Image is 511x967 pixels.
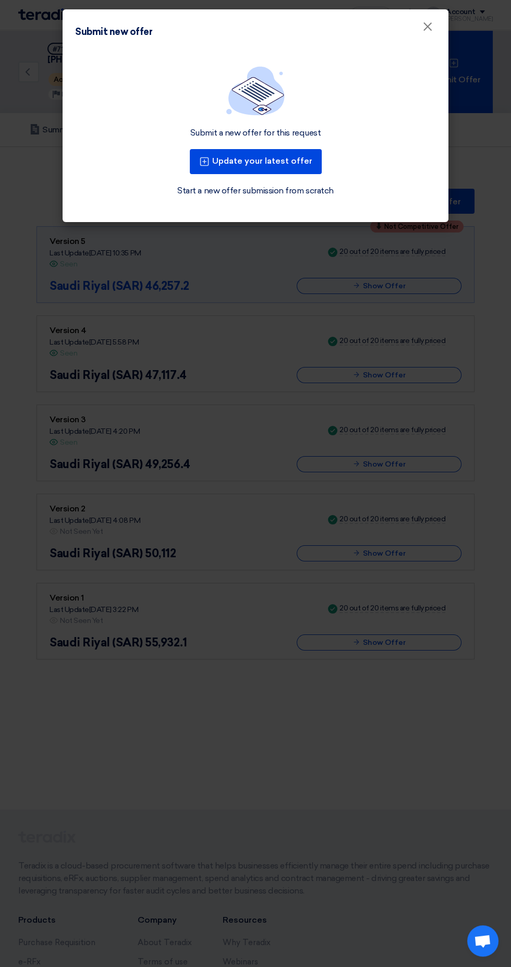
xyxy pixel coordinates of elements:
[226,66,285,115] img: empty_state_list.svg
[467,925,498,957] a: Open chat
[422,19,433,40] span: ×
[414,17,441,38] button: Close
[190,149,322,174] button: Update your latest offer
[75,25,152,39] div: Submit new offer
[190,128,321,139] div: Submit a new offer for this request
[177,185,333,197] a: Start a new offer submission from scratch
